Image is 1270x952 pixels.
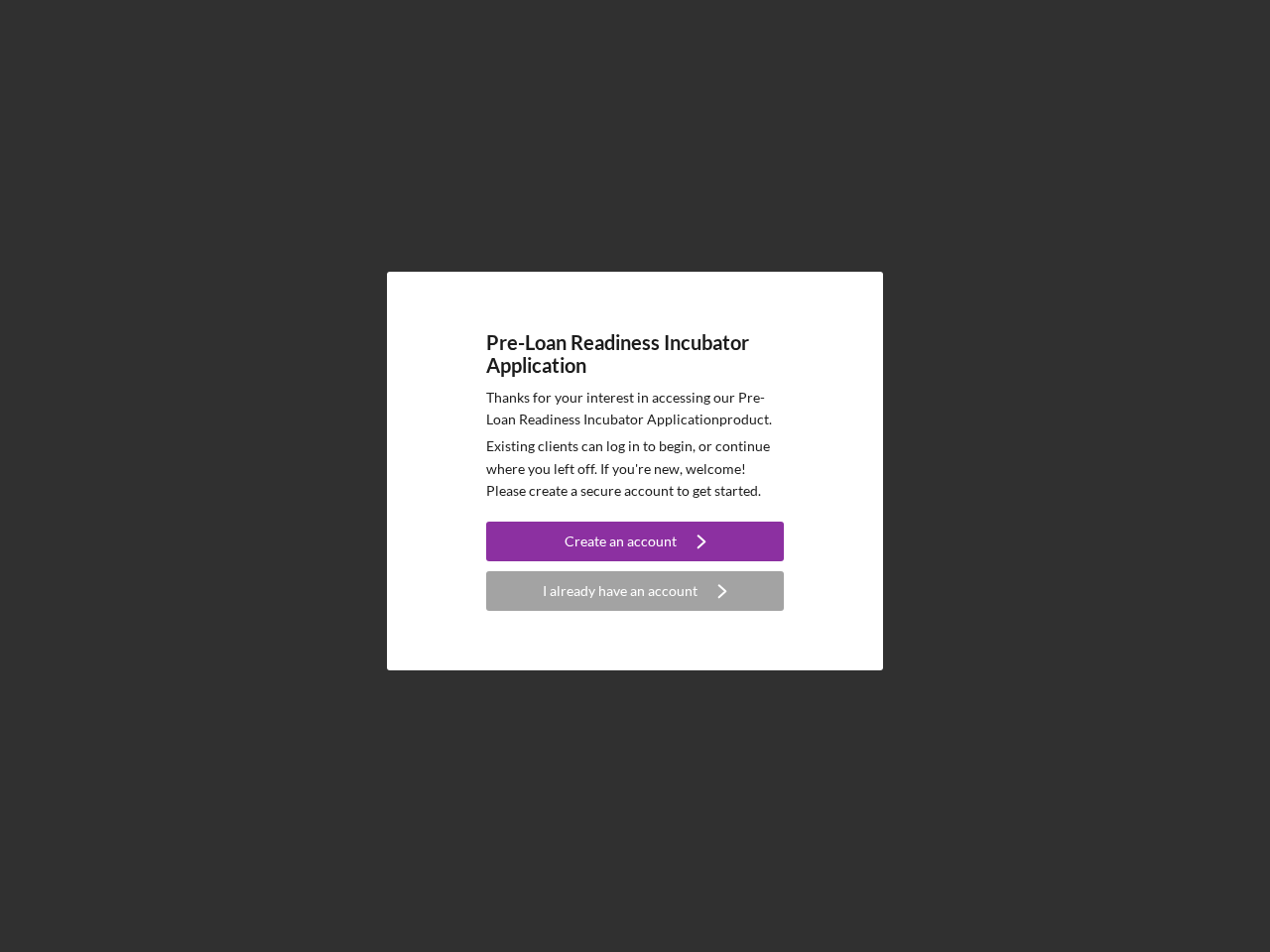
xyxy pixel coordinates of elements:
a: Create an account [486,522,784,566]
div: I already have an account [543,571,698,611]
div: Create an account [565,522,677,561]
button: I already have an account [486,571,784,611]
p: Existing clients can log in to begin, or continue where you left off. If you're new, welcome! Ple... [486,435,784,502]
p: Thanks for your interest in accessing our Pre-Loan Readiness Incubator Application product. [486,387,784,431]
button: Create an account [486,522,784,561]
h4: Pre-Loan Readiness Incubator Application [486,331,784,377]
